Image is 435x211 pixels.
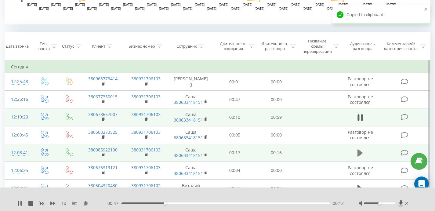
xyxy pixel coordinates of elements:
[261,41,289,52] div: Длительность разговора
[88,94,118,100] a: 380677350015
[256,126,297,144] td: 00:00
[267,3,277,6] text: [DATE]
[111,7,121,10] text: [DATE]
[174,152,203,158] a: 380633418151
[39,7,49,10] text: [DATE]
[303,38,332,54] div: Название схемы переадресации
[51,3,61,6] text: [DATE]
[168,180,214,197] td: Виталий
[174,117,203,123] a: 380633418151
[339,3,348,6] text: [DATE]
[168,73,214,91] td: [PERSON_NAME] ()
[219,41,247,52] div: Длительность ожидания
[327,7,336,10] text: [DATE]
[88,129,118,135] a: 380503273525
[332,5,430,24] div: Copied to clipboard!
[88,111,118,117] a: 380678657007
[75,3,85,6] text: [DATE]
[214,126,256,144] td: 00:05
[243,3,252,6] text: [DATE]
[131,147,161,153] a: 380931706103
[92,44,105,49] div: Клиент
[379,202,381,205] div: Accessibility label
[159,7,169,10] text: [DATE]
[27,3,37,6] text: [DATE]
[255,7,265,10] text: [DATE]
[256,144,297,162] td: 00:16
[11,111,25,123] div: 12:10:20
[99,3,109,6] text: [DATE]
[164,202,166,205] div: Accessibility label
[6,44,29,49] div: Дата звонка
[231,7,241,10] text: [DATE]
[131,76,161,82] a: 380931706103
[348,129,373,140] span: Разговор не состоялся
[256,162,297,179] td: 00:00
[303,7,312,10] text: [DATE]
[214,73,256,91] td: 00:01
[62,44,74,49] div: Статус
[11,165,25,176] div: 12:06:25
[131,94,161,100] a: 380931706103
[131,183,161,188] a: 380931706102
[414,176,429,191] div: Open Intercom Messenger
[135,7,145,10] text: [DATE]
[174,99,203,105] a: 380633418151
[219,3,229,6] text: [DATE]
[214,144,256,162] td: 00:17
[214,180,256,197] td: 00:07
[131,129,161,135] a: 380931706103
[11,93,25,105] div: 12:25:16
[129,44,155,49] div: Бизнес номер
[88,165,118,170] a: 380676319121
[214,108,256,126] td: 00:10
[61,200,66,206] span: 1 x
[362,3,372,6] text: [DATE]
[131,165,161,170] a: 380931706103
[174,170,203,176] a: 380633418151
[348,165,373,176] span: Разговор не состоялся
[386,3,396,6] text: [DATE]
[168,108,214,126] td: Саша
[5,61,430,73] td: Сегодня
[63,7,73,10] text: [DATE]
[291,3,300,6] text: [DATE]
[279,7,288,10] text: [DATE]
[174,135,203,140] a: 380633418151
[106,200,121,206] span: - 00:47
[207,7,217,10] text: [DATE]
[11,76,25,88] div: 12:25:48
[168,126,214,144] td: Саша
[183,7,193,10] text: [DATE]
[168,91,214,108] td: Саша
[37,41,50,52] div: Тип звонка
[176,44,197,49] div: Сотрудник
[256,73,297,91] td: 00:00
[168,162,214,179] td: Саша
[348,76,373,87] span: Разговор не состоялся
[346,41,379,52] div: Аудиозапись разговора
[11,147,25,159] div: 12:08:41
[87,7,97,10] text: [DATE]
[147,3,157,6] text: [DATE]
[131,111,161,117] a: 380931706103
[88,147,118,153] a: 380985922130
[424,7,428,13] button: close
[195,3,205,6] text: [DATE]
[171,3,181,6] text: [DATE]
[214,91,256,108] td: 00:47
[168,144,214,162] td: Саша
[333,200,344,206] span: 00:12
[348,94,373,105] span: Разговор не состоялся
[88,183,118,188] a: 380504320430
[256,108,297,126] td: 00:59
[214,162,256,179] td: 00:04
[11,182,25,194] div: 12:04:41
[256,180,297,197] td: 01:07
[123,3,133,6] text: [DATE]
[383,41,419,52] div: Комментарий/категория звонка
[315,3,324,6] text: [DATE]
[88,76,118,82] a: 380965773414
[256,91,297,108] td: 00:00
[11,129,25,141] div: 12:09:45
